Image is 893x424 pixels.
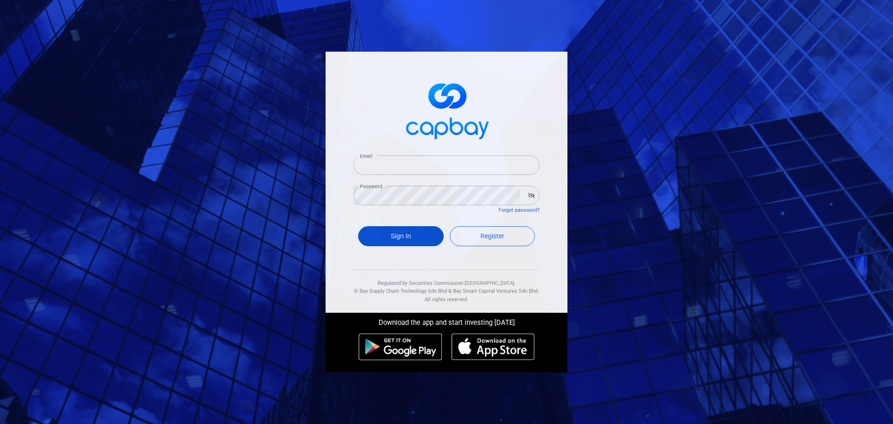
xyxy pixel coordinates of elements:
img: logo [400,75,493,144]
span: Register [480,232,504,240]
span: © Bay Supply Chain Technology Sdn Bhd [354,288,447,294]
span: Bay Smart Capital Ventures Sdn Bhd. [453,288,539,294]
a: Forgot password? [499,207,540,213]
img: android [359,333,442,360]
label: Email [360,153,372,160]
a: Register [450,226,535,246]
label: Password [360,183,382,190]
img: ios [452,333,534,360]
div: Regulated by Securities Commission [GEOGRAPHIC_DATA]. & All rights reserved. [353,270,540,304]
button: Sign In [358,226,444,246]
div: Download the app and start investing [DATE] [319,313,574,329]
